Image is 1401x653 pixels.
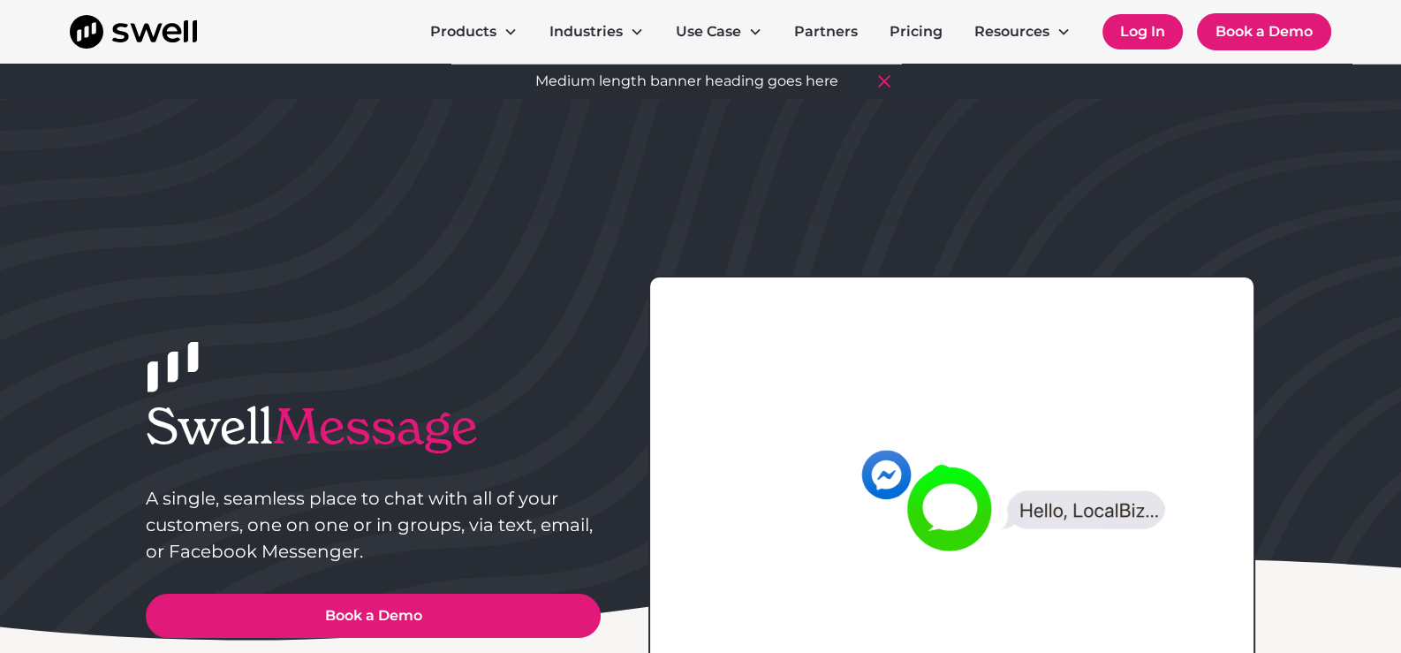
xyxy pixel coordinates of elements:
div: Industries [549,21,623,42]
div: Use Case [676,21,741,42]
span: Message [273,395,478,458]
a: Pricing [875,14,957,49]
a: home [70,15,197,49]
div: Industries [535,14,658,49]
div: Use Case [662,14,776,49]
p: A single, seamless place to chat with all of your customers, one on one or in groups, via text, e... [146,485,601,565]
div: Products [430,21,496,42]
div: Products [416,14,532,49]
a: Book a Demo [1197,13,1331,50]
a: Book a Demo [146,594,601,638]
a: Log In [1102,14,1183,49]
div: Resources [960,14,1085,49]
div: Resources [974,21,1049,42]
h1: Swell [146,397,601,456]
a: Partners [780,14,872,49]
div: Medium length banner heading goes here [535,71,838,92]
